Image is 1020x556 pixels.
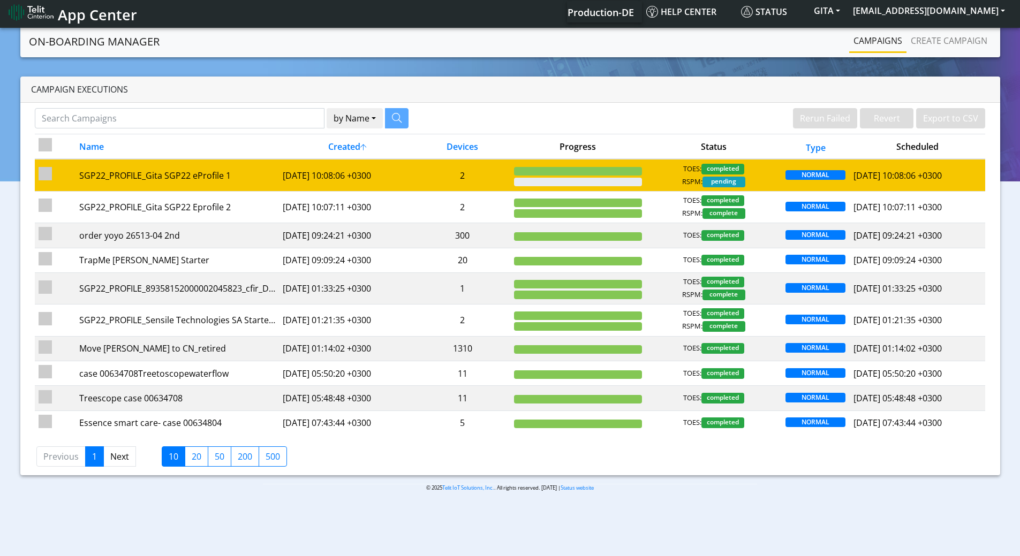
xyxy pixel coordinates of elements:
[853,417,942,429] span: [DATE] 07:43:44 +0300
[415,386,510,410] td: 11
[79,282,275,295] div: SGP22_PROFILE_89358152000002045823_cfir_DGP22_TLT
[785,315,845,324] span: NORMAL
[853,368,942,379] span: [DATE] 05:50:20 +0300
[279,272,415,304] td: [DATE] 01:33:25 +0300
[850,134,986,159] th: Scheduled
[785,283,845,293] span: NORMAL
[785,368,845,378] span: NORMAL
[793,108,857,128] button: Rerun Failed
[415,223,510,248] td: 300
[568,6,634,19] span: Production-DE
[415,248,510,272] td: 20
[279,336,415,361] td: [DATE] 01:14:02 +0300
[682,177,702,187] span: RSPM:
[853,314,942,326] span: [DATE] 01:21:35 +0300
[103,446,136,467] a: Next
[785,255,845,264] span: NORMAL
[683,195,701,206] span: TOES:
[442,484,494,491] a: Telit IoT Solutions, Inc.
[567,1,633,22] a: Your current platform instance
[29,31,160,52] a: On-Boarding Manager
[701,255,744,265] span: completed
[415,272,510,304] td: 1
[849,30,906,51] a: Campaigns
[79,314,275,326] div: SGP22_PROFILE_Sensile Technologies SA Starter SIM eProfile 5
[701,308,744,319] span: completed
[847,1,1011,20] button: [EMAIL_ADDRESS][DOMAIN_NAME]
[279,159,415,191] td: [DATE] 10:08:06 +0300
[683,343,701,354] span: TOES:
[415,134,510,159] th: Devices
[701,368,744,379] span: completed
[279,304,415,336] td: [DATE] 01:21:35 +0300
[279,248,415,272] td: [DATE] 09:09:24 +0300
[231,446,259,467] label: 200
[415,336,510,361] td: 1310
[75,134,279,159] th: Name
[646,6,716,18] span: Help center
[853,254,942,266] span: [DATE] 09:09:24 +0300
[785,170,845,180] span: NORMAL
[79,229,275,242] div: order yoyo 26513-04 2nd
[737,1,807,22] a: Status
[702,208,745,219] span: complete
[35,108,324,128] input: Search Campaigns
[683,308,701,319] span: TOES:
[79,254,275,266] div: TrapMe [PERSON_NAME] Starter
[79,416,275,429] div: Essence smart care- case 00634804
[682,321,702,332] span: RSPM:
[279,223,415,248] td: [DATE] 09:24:21 +0300
[58,5,137,25] span: App Center
[263,484,757,492] p: © 2025 . All rights reserved. [DATE] |
[683,277,701,287] span: TOES:
[79,367,275,380] div: case 00634708Treetoscopewaterflow
[162,446,185,467] label: 10
[682,208,702,219] span: RSPM:
[415,304,510,336] td: 2
[701,230,744,241] span: completed
[85,446,104,467] a: 1
[785,202,845,211] span: NORMAL
[415,361,510,386] td: 11
[906,30,992,51] a: Create campaign
[79,342,275,355] div: Move [PERSON_NAME] to CN_retired
[741,6,787,18] span: Status
[327,108,383,128] button: by Name
[79,201,275,214] div: SGP22_PROFILE_Gita SGP22 Eprofile 2
[860,108,913,128] button: Revert
[79,392,275,405] div: Treescope case 00634708
[259,446,287,467] label: 500
[642,1,737,22] a: Help center
[701,195,744,206] span: completed
[185,446,208,467] label: 20
[702,321,745,332] span: complete
[916,108,985,128] button: Export to CSV
[701,343,744,354] span: completed
[785,230,845,240] span: NORMAL
[279,191,415,223] td: [DATE] 10:07:11 +0300
[702,177,745,187] span: pending
[701,164,744,174] span: completed
[415,159,510,191] td: 2
[561,484,594,491] a: Status website
[853,283,942,294] span: [DATE] 01:33:25 +0300
[785,417,845,427] span: NORMAL
[782,134,850,159] th: Type
[683,393,701,403] span: TOES:
[208,446,231,467] label: 50
[853,342,942,354] span: [DATE] 01:14:02 +0300
[683,255,701,265] span: TOES:
[853,392,942,404] span: [DATE] 05:48:48 +0300
[853,230,942,241] span: [DATE] 09:24:21 +0300
[415,191,510,223] td: 2
[682,290,702,300] span: RSPM:
[701,393,744,403] span: completed
[646,6,658,18] img: knowledge.svg
[853,170,942,181] span: [DATE] 10:08:06 +0300
[415,410,510,435] td: 5
[279,386,415,410] td: [DATE] 05:48:48 +0300
[807,1,847,20] button: GITA
[683,417,701,428] span: TOES:
[683,368,701,379] span: TOES:
[20,77,1000,103] div: Campaign Executions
